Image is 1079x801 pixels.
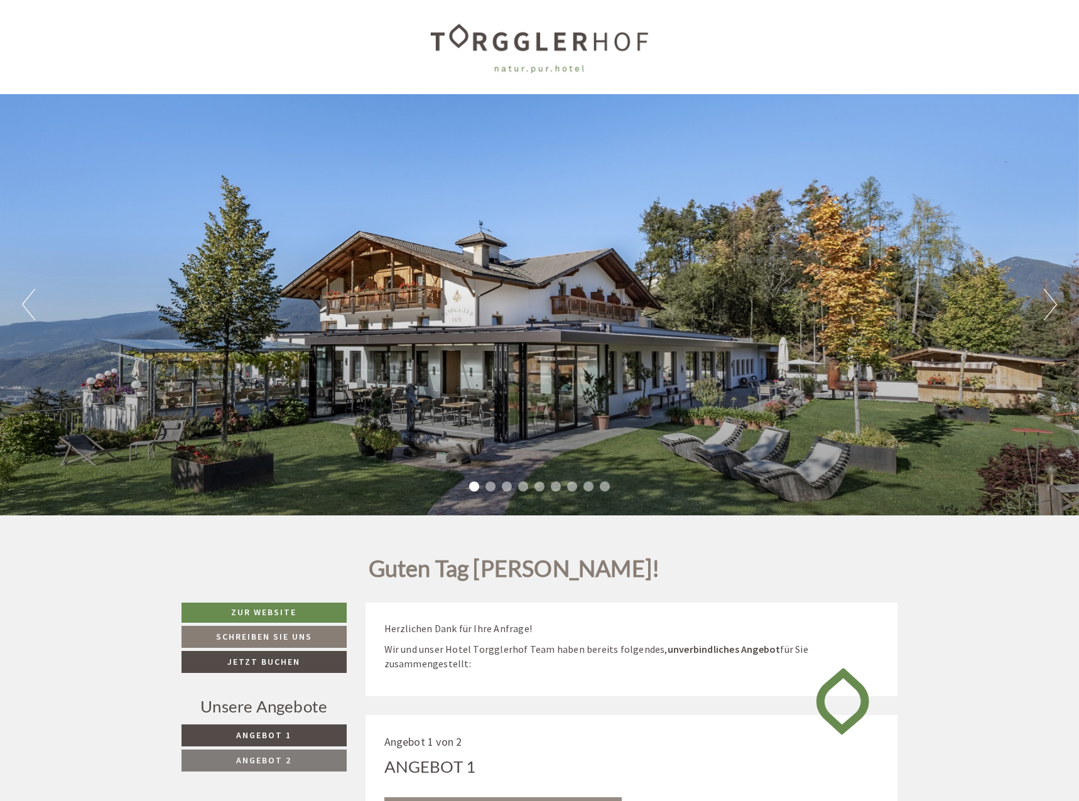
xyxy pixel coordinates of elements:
p: Wir und unser Hotel Torgglerhof Team haben bereits folgendes, für Sie zusammengestellt: [384,642,879,671]
span: Angebot 2 [236,755,291,766]
h1: Guten Tag [PERSON_NAME]! [369,556,660,588]
button: Previous [22,289,35,320]
a: Schreiben Sie uns [182,626,347,648]
div: Unsere Angebote [182,695,347,718]
p: Herzlichen Dank für Ihre Anfrage! [384,621,879,636]
div: Angebot 1 [384,755,476,778]
span: Angebot 1 [236,729,291,741]
a: Zur Website [182,603,347,623]
img: image [806,657,879,746]
a: Jetzt buchen [182,651,347,673]
strong: unverbindliches Angebot [668,643,781,655]
button: Next [1044,289,1057,320]
span: Angebot 1 von 2 [384,734,462,749]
